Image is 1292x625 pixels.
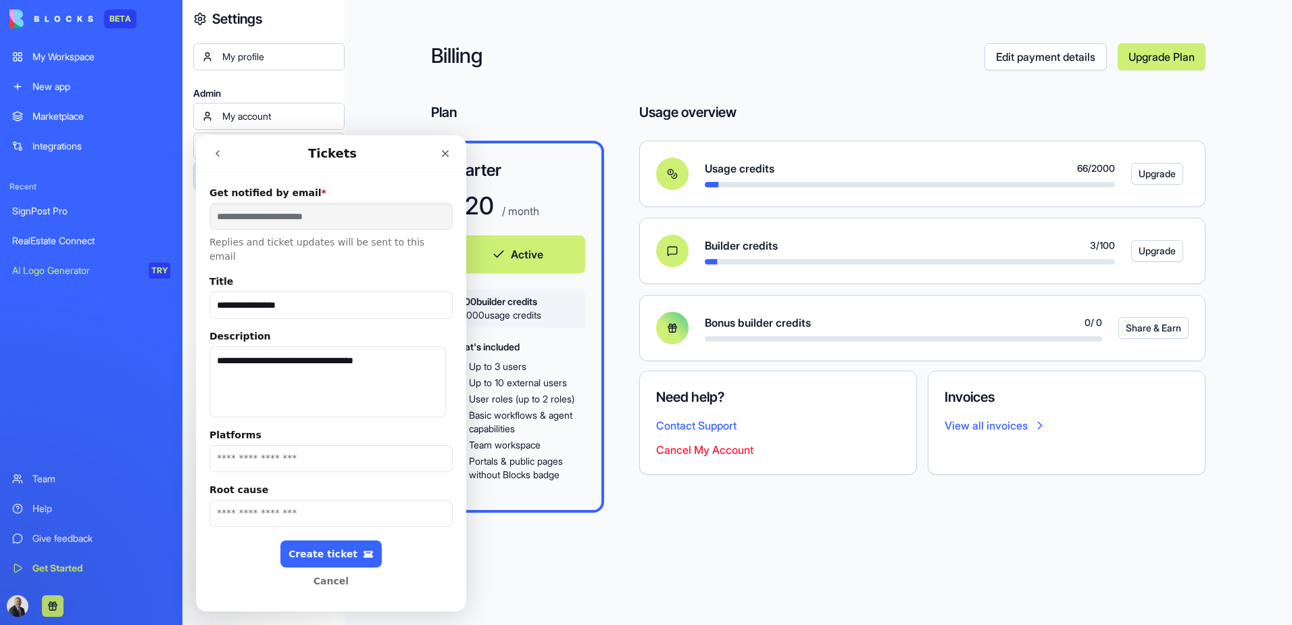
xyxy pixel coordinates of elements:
a: Help [4,495,178,522]
p: / month [499,203,539,219]
span: User roles (up to 2 roles) [469,392,574,406]
h4: Invoices [945,388,1189,407]
div: Integrations [32,139,170,153]
a: My Workspace [4,43,178,70]
span: 2000 usage credits [461,308,574,322]
a: New app [4,73,178,100]
span: Up to 3 users [469,360,526,373]
a: Edit payment details [985,43,1107,70]
button: Cancel My Account [656,442,753,458]
h4: Settings [212,9,262,28]
a: RealEstate Connect [4,227,178,254]
span: Basic workflows & agent capabilities [469,409,585,436]
span: Builder credits [705,237,778,254]
a: Get Started [4,555,178,582]
a: Members [193,133,345,160]
a: SignPost Pro [4,198,178,225]
button: Upgrade [1131,163,1183,185]
a: Team [4,465,178,492]
span: 100 builder credits [461,295,574,308]
div: RealEstate Connect [12,234,170,248]
h2: Billing [431,43,985,70]
div: AI Logo Generator [12,264,139,277]
div: Marketplace [32,110,170,123]
button: Active [450,235,585,273]
div: BETA [104,9,136,28]
a: Integrations [4,133,178,160]
span: What's included [450,341,520,352]
iframe: Intercom live chat [196,135,466,611]
a: View all invoices [945,417,1189,434]
img: ACg8ocLBKVDv-t24ZmSdbx4-sXTpmyPckNZ7SWjA-tiWuwpKsCaFGmO6aA=s96-c [7,595,28,617]
div: My account [222,110,336,123]
h4: Plan [431,103,604,122]
span: 66 / 2000 [1077,162,1115,175]
div: My profile [222,50,336,64]
div: TRY [149,262,170,279]
span: Team workspace [469,438,541,452]
div: New app [32,80,170,93]
h1: $ 20 [450,192,494,219]
div: Help [32,502,170,515]
button: Contact Support [656,417,737,434]
a: My profile [193,43,345,70]
button: Share & Earn [1118,317,1189,339]
span: 0 / 0 [1085,316,1102,329]
h4: Usage overview [639,103,737,122]
span: Up to 10 external users [469,376,567,390]
a: Billing [193,162,345,189]
span: Admin [193,87,345,100]
span: Portals & public pages without Blocks badge [469,455,585,482]
div: Get Started [32,561,170,575]
a: BETA [9,9,136,28]
h4: Need help? [656,388,900,407]
a: Upgrade Plan [1118,43,1206,70]
span: Usage credits [705,160,774,177]
a: Give feedback [4,525,178,552]
a: My account [193,103,345,130]
span: Recent [4,181,178,192]
a: Upgrade [1131,163,1172,185]
a: Starter$20 / monthActive100builder credits2000usage creditsWhat's includedUp to 3 usersUp to 10 e... [431,141,604,513]
button: Upgrade [1131,240,1183,262]
div: Give feedback [32,532,170,545]
span: Bonus builder credits [705,315,811,331]
a: AI Logo GeneratorTRY [4,257,178,284]
h3: Starter [450,160,585,181]
span: 3 / 100 [1090,239,1115,252]
div: My Workspace [32,50,170,64]
div: Team [32,472,170,486]
div: SignPost Pro [12,204,170,218]
a: Upgrade [1131,240,1172,262]
img: logo [9,9,93,28]
a: Marketplace [4,103,178,130]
